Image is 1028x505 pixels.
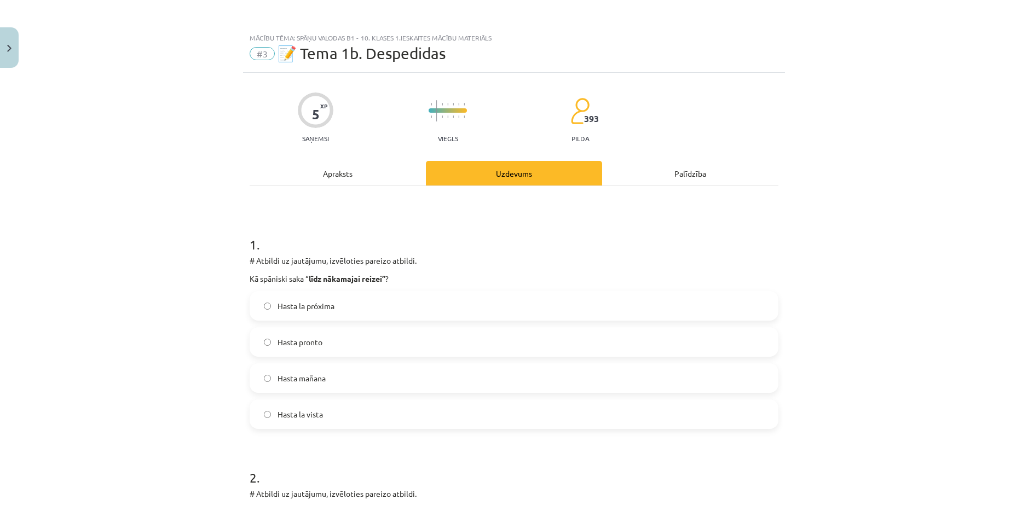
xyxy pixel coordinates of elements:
h1: 2 . [250,451,778,485]
div: Uzdevums [426,161,602,185]
p: Viegls [438,135,458,142]
img: icon-short-line-57e1e144782c952c97e751825c79c345078a6d821885a25fce030b3d8c18986b.svg [453,103,454,106]
p: # Atbildi uz jautājumu, izvēloties pareizo atbildi. [250,488,778,500]
img: icon-short-line-57e1e144782c952c97e751825c79c345078a6d821885a25fce030b3d8c18986b.svg [464,103,465,106]
span: XP [320,103,327,109]
img: icon-close-lesson-0947bae3869378f0d4975bcd49f059093ad1ed9edebbc8119c70593378902aed.svg [7,45,11,52]
span: Hasta la próxima [278,300,334,312]
img: icon-short-line-57e1e144782c952c97e751825c79c345078a6d821885a25fce030b3d8c18986b.svg [458,115,459,118]
span: Hasta la vista [278,409,323,420]
img: icon-short-line-57e1e144782c952c97e751825c79c345078a6d821885a25fce030b3d8c18986b.svg [442,115,443,118]
strong: līdz nākamajai reizei” [309,274,385,283]
img: students-c634bb4e5e11cddfef0936a35e636f08e4e9abd3cc4e673bd6f9a4125e45ecb1.svg [570,97,590,125]
div: 5 [312,107,320,122]
img: icon-short-line-57e1e144782c952c97e751825c79c345078a6d821885a25fce030b3d8c18986b.svg [431,103,432,106]
p: Kā spāniski saka “ ? [250,273,778,285]
img: icon-short-line-57e1e144782c952c97e751825c79c345078a6d821885a25fce030b3d8c18986b.svg [453,115,454,118]
span: Hasta pronto [278,336,322,348]
input: Hasta la vista [264,411,271,418]
p: Saņemsi [298,135,333,142]
img: icon-short-line-57e1e144782c952c97e751825c79c345078a6d821885a25fce030b3d8c18986b.svg [431,115,432,118]
img: icon-long-line-d9ea69661e0d244f92f715978eff75569469978d946b2353a9bb055b3ed8787d.svg [436,100,437,121]
input: Hasta pronto [264,339,271,346]
p: # Atbildi uz jautājumu, izvēloties pareizo atbildi. [250,255,778,266]
img: icon-short-line-57e1e144782c952c97e751825c79c345078a6d821885a25fce030b3d8c18986b.svg [464,115,465,118]
span: Hasta mañana [278,373,326,384]
span: 393 [584,114,599,124]
div: Apraksts [250,161,426,185]
input: Hasta mañana [264,375,271,382]
img: icon-short-line-57e1e144782c952c97e751825c79c345078a6d821885a25fce030b3d8c18986b.svg [442,103,443,106]
span: #3 [250,47,275,60]
img: icon-short-line-57e1e144782c952c97e751825c79c345078a6d821885a25fce030b3d8c18986b.svg [447,115,448,118]
div: Mācību tēma: Spāņu valodas b1 - 10. klases 1.ieskaites mācību materiāls [250,34,778,42]
img: icon-short-line-57e1e144782c952c97e751825c79c345078a6d821885a25fce030b3d8c18986b.svg [447,103,448,106]
img: icon-short-line-57e1e144782c952c97e751825c79c345078a6d821885a25fce030b3d8c18986b.svg [458,103,459,106]
input: Hasta la próxima [264,303,271,310]
span: 📝 Tema 1b. Despedidas [278,44,446,62]
div: Palīdzība [602,161,778,185]
p: pilda [571,135,589,142]
h1: 1 . [250,218,778,252]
